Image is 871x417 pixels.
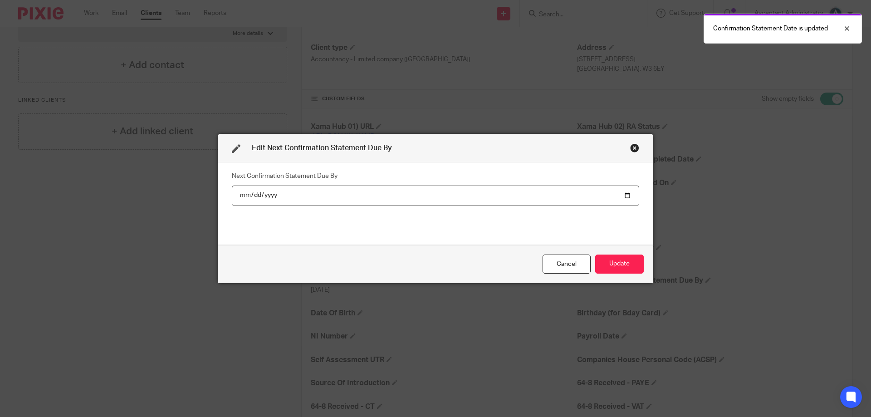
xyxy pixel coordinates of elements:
input: YYYY-MM-DD [232,186,639,206]
span: Edit Next Confirmation Statement Due By [252,144,392,152]
div: Close this dialog window [543,255,591,274]
label: Next Confirmation Statement Due By [232,172,338,181]
div: Close this dialog window [630,143,639,152]
button: Update [595,255,644,274]
p: Confirmation Statement Date is updated [713,24,828,33]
